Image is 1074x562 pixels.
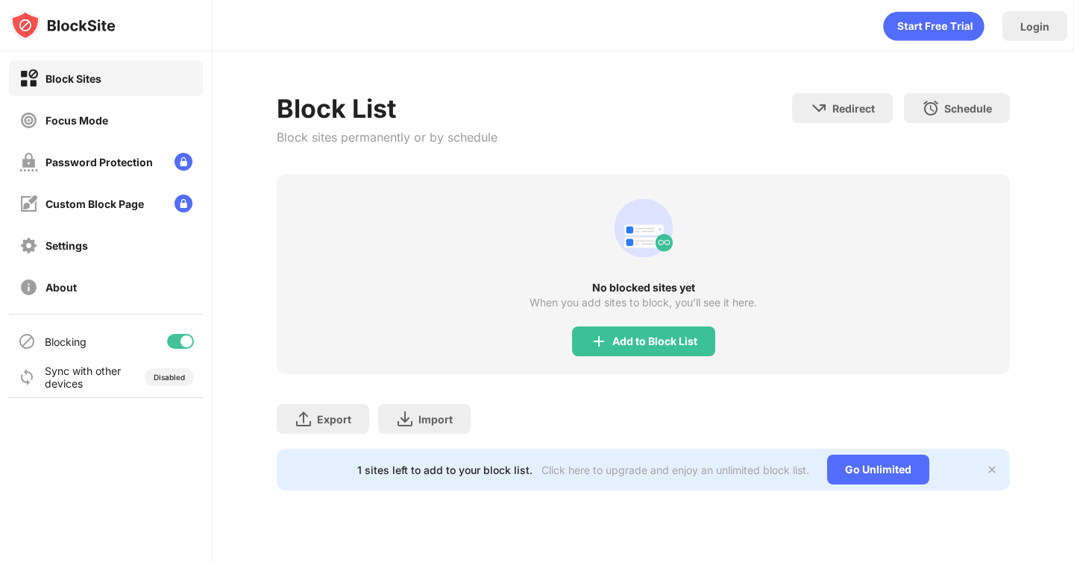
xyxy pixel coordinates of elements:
[541,464,809,476] div: Click here to upgrade and enjoy an unlimited block list.
[827,455,929,484] div: Go Unlimited
[612,335,697,347] div: Add to Block List
[19,111,38,130] img: focus-off.svg
[986,464,998,476] img: x-button.svg
[530,297,757,309] div: When you add sites to block, you’ll see it here.
[18,368,36,386] img: sync-icon.svg
[45,72,101,85] div: Block Sites
[944,102,992,115] div: Schedule
[45,364,122,390] div: Sync with other devices
[45,335,87,348] div: Blocking
[154,373,185,382] div: Disabled
[317,413,351,426] div: Export
[19,69,38,88] img: block-on.svg
[45,198,144,210] div: Custom Block Page
[277,93,497,124] div: Block List
[45,114,108,127] div: Focus Mode
[277,130,497,145] div: Block sites permanently or by schedule
[1020,20,1049,33] div: Login
[10,10,116,40] img: logo-blocksite.svg
[19,278,38,297] img: about-off.svg
[357,464,533,476] div: 1 sites left to add to your block list.
[883,11,984,41] div: animation
[18,332,36,350] img: blocking-icon.svg
[45,281,77,294] div: About
[832,102,875,115] div: Redirect
[19,195,38,213] img: customize-block-page-off.svg
[19,153,38,171] img: password-protection-off.svg
[45,239,88,252] div: Settings
[175,153,192,171] img: lock-menu.svg
[277,282,1009,294] div: No blocked sites yet
[608,192,679,264] div: animation
[418,413,453,426] div: Import
[45,156,153,168] div: Password Protection
[19,236,38,255] img: settings-off.svg
[175,195,192,212] img: lock-menu.svg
